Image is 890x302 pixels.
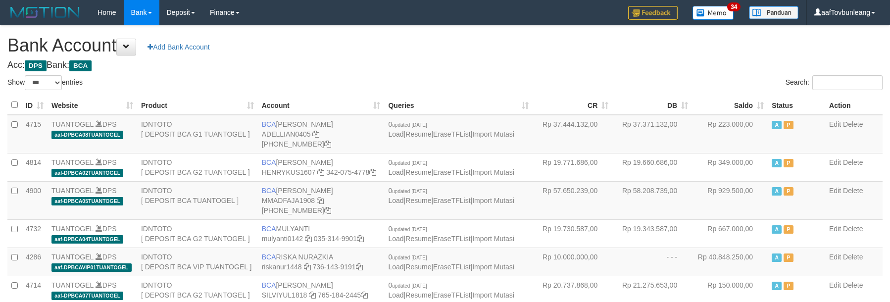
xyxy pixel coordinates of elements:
a: Delete [843,281,863,289]
th: ID: activate to sort column ascending [22,96,48,115]
a: TUANTOGEL [51,187,94,195]
span: | | | [388,120,514,138]
a: Copy riskanur1448 to clipboard [304,263,311,271]
a: Copy 7651842445 to clipboard [361,291,368,299]
a: TUANTOGEL [51,120,94,128]
a: SILVIYUL1818 [262,291,307,299]
span: BCA [262,120,276,128]
a: TUANTOGEL [51,158,94,166]
a: Copy SILVIYUL1818 to clipboard [309,291,316,299]
span: Active [772,159,782,167]
a: Copy 7361439191 to clipboard [356,263,363,271]
a: EraseTFList [433,197,470,204]
h4: Acc: Bank: [7,60,883,70]
span: Paused [784,159,793,167]
span: DPS [25,60,47,71]
span: | | | [388,281,514,299]
a: TUANTOGEL [51,281,94,289]
a: EraseTFList [433,235,470,243]
a: EraseTFList [433,130,470,138]
td: Rp 667.000,00 [692,219,768,248]
span: BCA [262,281,276,289]
a: Copy 3420754778 to clipboard [369,168,376,176]
a: TUANTOGEL [51,253,94,261]
td: Rp 929.500,00 [692,181,768,219]
th: Product: activate to sort column ascending [137,96,258,115]
a: Copy MMADFAJA1908 to clipboard [317,197,324,204]
a: mulyanti0142 [262,235,303,243]
td: Rp 19.730.587,00 [533,219,612,248]
h1: Bank Account [7,36,883,55]
a: Delete [843,225,863,233]
span: updated [DATE] [392,160,427,166]
a: Resume [405,168,431,176]
a: Resume [405,235,431,243]
td: IDNTOTO [ DEPOSIT BCA G1 TUANTOGEL ] [137,115,258,153]
a: Resume [405,263,431,271]
td: Rp 223.000,00 [692,115,768,153]
a: Copy 4062282031 to clipboard [324,206,331,214]
td: [PERSON_NAME] [PHONE_NUMBER] [258,115,385,153]
td: [PERSON_NAME] [PHONE_NUMBER] [258,181,385,219]
td: Rp 19.660.686,00 [612,153,692,181]
a: Edit [829,187,841,195]
span: BCA [69,60,92,71]
label: Search: [786,75,883,90]
select: Showentries [25,75,62,90]
td: 4286 [22,248,48,276]
td: 4900 [22,181,48,219]
span: Active [772,187,782,196]
td: Rp 19.771.686,00 [533,153,612,181]
a: EraseTFList [433,263,470,271]
th: Queries: activate to sort column ascending [384,96,533,115]
a: Import Mutasi [472,130,514,138]
td: Rp 349.000,00 [692,153,768,181]
th: Action [825,96,883,115]
td: 4715 [22,115,48,153]
a: Copy 5655032115 to clipboard [324,140,331,148]
a: riskanur1448 [262,263,302,271]
span: updated [DATE] [392,283,427,289]
td: 4814 [22,153,48,181]
span: 0 [388,158,427,166]
td: RISKA NURAZKIA 736-143-9191 [258,248,385,276]
td: Rp 37.371.132,00 [612,115,692,153]
span: 0 [388,120,427,128]
span: BCA [262,158,276,166]
span: aaf-DPBCA07TUANTOGEL [51,292,123,300]
td: [PERSON_NAME] 342-075-4778 [258,153,385,181]
span: aaf-DPBCA05TUANTOGEL [51,197,123,205]
a: Import Mutasi [472,235,514,243]
td: Rp 40.848.250,00 [692,248,768,276]
a: Edit [829,120,841,128]
span: 34 [727,2,741,11]
a: Copy mulyanti0142 to clipboard [305,235,312,243]
span: Paused [784,282,793,290]
a: Resume [405,291,431,299]
span: updated [DATE] [392,227,427,232]
td: DPS [48,248,137,276]
td: Rp 57.650.239,00 [533,181,612,219]
td: 4732 [22,219,48,248]
a: Resume [405,197,431,204]
td: - - - [612,248,692,276]
a: HENRYKUS1607 [262,168,316,176]
span: BCA [262,187,276,195]
a: Delete [843,253,863,261]
span: Active [772,253,782,262]
td: Rp 58.208.739,00 [612,181,692,219]
a: Copy HENRYKUS1607 to clipboard [317,168,324,176]
img: Feedback.jpg [628,6,678,20]
span: Paused [784,225,793,234]
span: Active [772,225,782,234]
td: Rp 19.343.587,00 [612,219,692,248]
span: 0 [388,187,427,195]
a: TUANTOGEL [51,225,94,233]
img: panduan.png [749,6,798,19]
th: Account: activate to sort column ascending [258,96,385,115]
span: Active [772,121,782,129]
a: Load [388,263,403,271]
span: Paused [784,253,793,262]
span: | | | [388,225,514,243]
td: DPS [48,153,137,181]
